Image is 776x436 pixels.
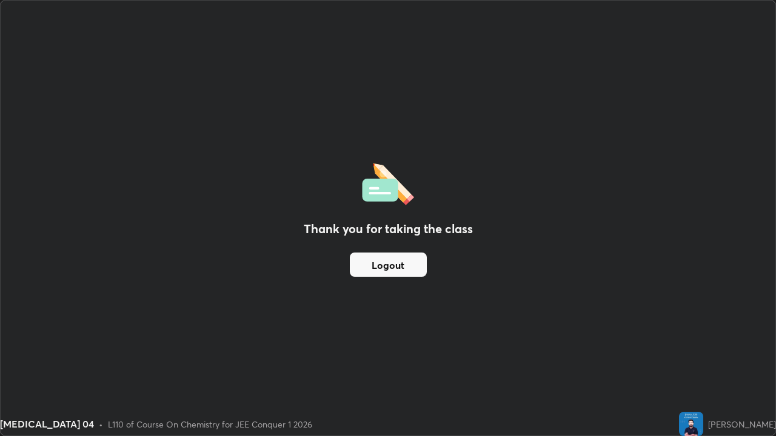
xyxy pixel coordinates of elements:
div: • [99,418,103,431]
button: Logout [350,253,427,277]
div: L110 of Course On Chemistry for JEE Conquer 1 2026 [108,418,312,431]
img: offlineFeedback.1438e8b3.svg [362,159,414,205]
img: 5d08488de79a497091e7e6dfb017ba0b.jpg [679,412,703,436]
div: [PERSON_NAME] [708,418,776,431]
h2: Thank you for taking the class [304,220,473,238]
